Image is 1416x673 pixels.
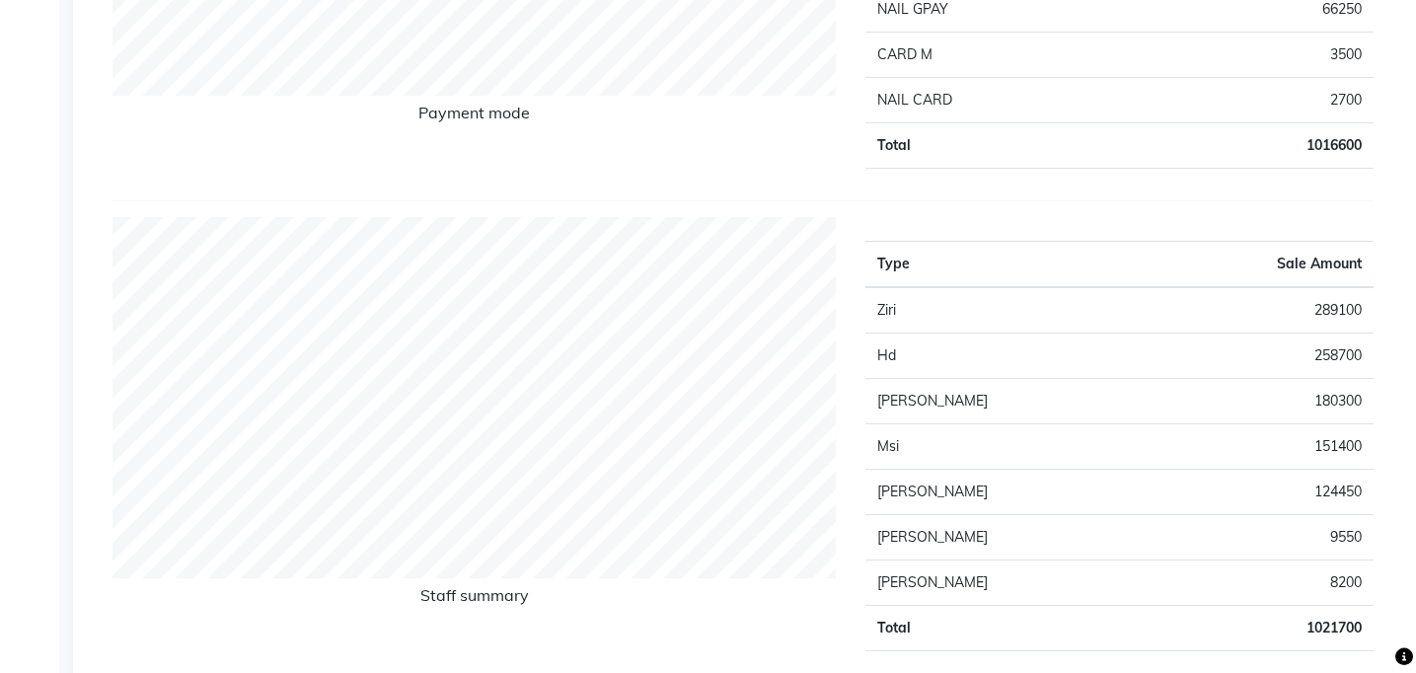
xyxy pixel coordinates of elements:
[865,123,1115,169] td: Total
[1147,424,1374,470] td: 151400
[1147,561,1374,606] td: 8200
[1147,379,1374,424] td: 180300
[1115,123,1374,169] td: 1016600
[1115,78,1374,123] td: 2700
[865,379,1147,424] td: [PERSON_NAME]
[865,424,1147,470] td: Msi
[865,242,1147,288] th: Type
[865,78,1115,123] td: NAIL CARD
[112,104,836,130] h6: Payment mode
[1147,334,1374,379] td: 258700
[865,470,1147,515] td: [PERSON_NAME]
[112,586,836,613] h6: Staff summary
[1115,33,1374,78] td: 3500
[865,606,1147,651] td: Total
[1147,515,1374,561] td: 9550
[1147,287,1374,334] td: 289100
[1147,242,1374,288] th: Sale Amount
[865,515,1147,561] td: [PERSON_NAME]
[865,287,1147,334] td: Ziri
[1147,470,1374,515] td: 124450
[865,334,1147,379] td: Hd
[865,561,1147,606] td: [PERSON_NAME]
[865,33,1115,78] td: CARD M
[1147,606,1374,651] td: 1021700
